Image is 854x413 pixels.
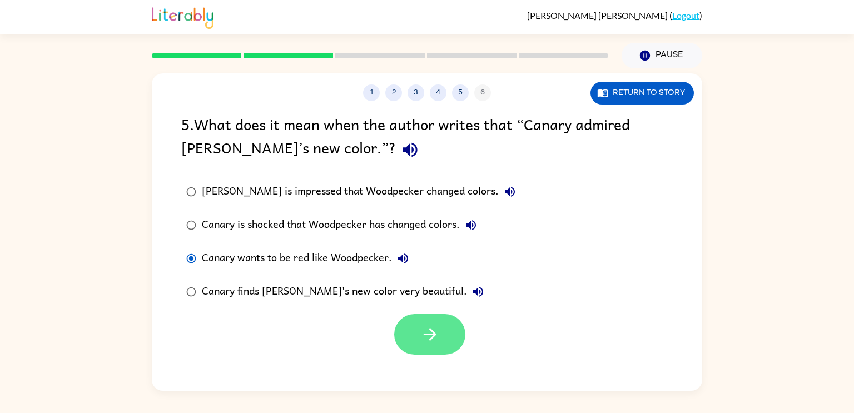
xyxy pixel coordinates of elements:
button: 3 [408,84,424,101]
button: 1 [363,84,380,101]
div: [PERSON_NAME] is impressed that Woodpecker changed colors. [202,181,521,203]
div: 5 . What does it mean when the author writes that “Canary admired [PERSON_NAME]’s new color.”? [181,112,673,164]
div: Canary finds [PERSON_NAME]'s new color very beautiful. [202,281,489,303]
div: Canary is shocked that Woodpecker has changed colors. [202,214,482,236]
button: [PERSON_NAME] is impressed that Woodpecker changed colors. [499,181,521,203]
button: 2 [385,84,402,101]
div: Canary wants to be red like Woodpecker. [202,247,414,270]
span: [PERSON_NAME] [PERSON_NAME] [527,10,669,21]
button: Return to story [590,82,694,105]
button: 4 [430,84,446,101]
button: Canary is shocked that Woodpecker has changed colors. [460,214,482,236]
img: Literably [152,4,213,29]
button: Canary wants to be red like Woodpecker. [392,247,414,270]
button: 5 [452,84,469,101]
a: Logout [672,10,699,21]
div: ( ) [527,10,702,21]
button: Canary finds [PERSON_NAME]'s new color very beautiful. [467,281,489,303]
button: Pause [622,43,702,68]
